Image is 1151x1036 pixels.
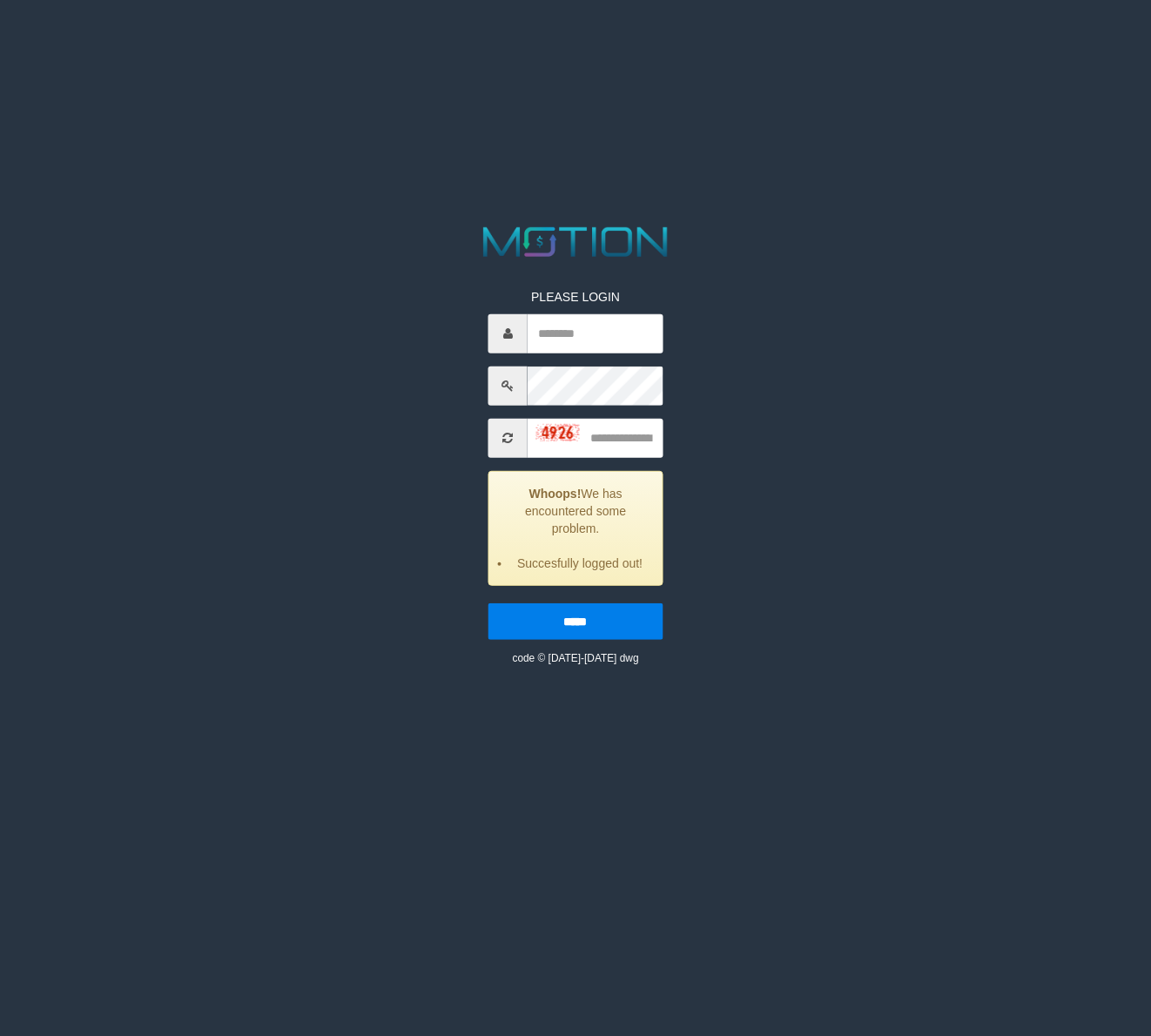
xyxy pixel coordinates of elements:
small: code © [DATE]-[DATE] dwg [512,651,638,663]
li: Succesfully logged out! [511,554,649,571]
strong: Whoops! [528,486,581,500]
img: captcha [536,424,580,441]
div: We has encountered some problem. [488,470,663,585]
p: PLEASE LOGIN [488,287,663,305]
img: MOTION_logo.png [475,222,676,262]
